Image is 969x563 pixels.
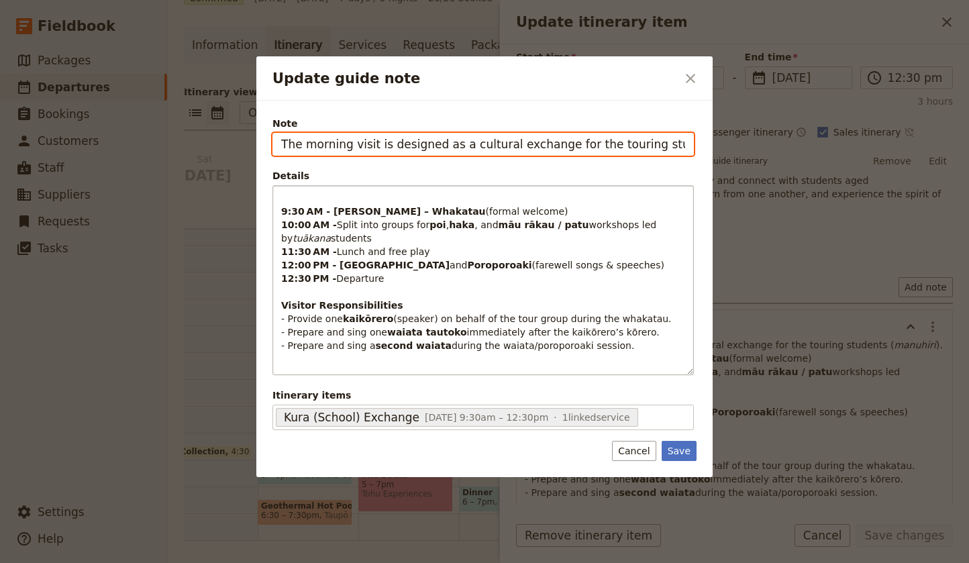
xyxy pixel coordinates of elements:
[532,260,664,270] span: (farewell songs & speeches)
[662,441,697,461] button: Save
[446,219,449,230] span: ,
[376,340,452,351] strong: second waiata
[337,246,430,257] span: Lunch and free play
[679,67,702,90] button: Close dialog
[293,233,331,244] em: tuākana
[281,219,337,230] strong: 10:00 AM -
[281,300,403,311] strong: Visitor Responsibilities
[272,117,694,130] span: Note
[393,313,671,324] span: (speaker) on behalf of the tour group during the whakatau.
[336,273,384,284] span: Departure
[281,340,376,351] span: - Prepare and sing a
[281,246,337,257] strong: 11:30 AM -
[281,313,343,324] span: - Provide one
[281,219,660,244] span: workshops led by
[281,206,486,217] strong: 9:30 AM - [PERSON_NAME] – Whakatau
[612,441,656,461] button: Cancel
[272,389,694,402] span: Itinerary items
[281,273,336,284] strong: 12:30 PM -
[425,412,548,423] span: [DATE] 9:30am – 12:30pm
[281,327,387,338] span: - Prepare and sing one
[452,340,635,351] span: during the waiata/poroporoaki session.
[272,169,694,183] div: Details
[449,219,474,230] strong: haka
[486,206,568,217] span: (formal welcome)
[467,327,660,338] span: immediately after the kaikōrero’s kōrero.
[284,409,419,425] span: Kura (School) Exchange
[343,313,393,324] strong: kaikōrero
[474,219,498,230] span: , and
[499,219,589,230] strong: māu rākau / patu
[272,133,694,156] input: Note
[467,260,531,270] strong: Poroporoaki
[331,233,372,244] span: students
[450,260,467,270] span: and
[281,260,450,270] strong: 12:00 PM - [GEOGRAPHIC_DATA]
[554,411,629,424] span: 1 linked service
[272,68,676,89] h2: Update guide note
[429,219,446,230] strong: poi
[387,327,467,338] strong: waiata tautoko
[337,219,429,230] span: Split into groups for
